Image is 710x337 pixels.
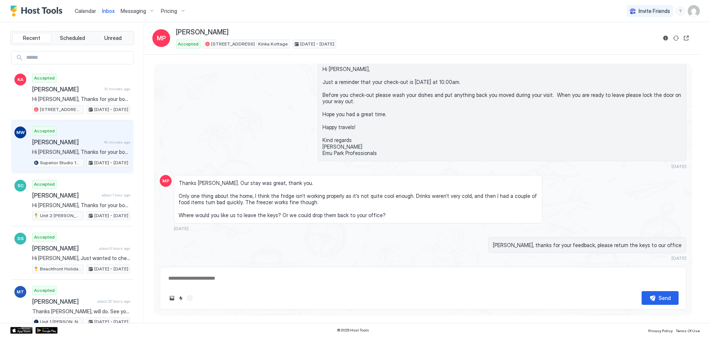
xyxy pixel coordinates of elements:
[32,96,130,102] span: Hi [PERSON_NAME], Thanks for your booking. Please come to [GEOGRAPHIC_DATA], [STREET_ADDRESS][PER...
[104,140,130,145] span: 40 minutes ago
[40,212,82,219] span: Unit 2 [PERSON_NAME]
[34,128,55,134] span: Accepted
[34,287,55,294] span: Accepted
[35,327,58,334] a: Google Play Store
[682,34,691,43] button: Open reservation
[104,35,122,41] span: Unread
[322,66,682,156] span: Hi [PERSON_NAME], Just a reminder that your check-out is [DATE] at 10.00am. Before you check-out ...
[34,181,55,188] span: Accepted
[161,8,177,14] span: Pricing
[661,34,670,43] button: Reservation information
[178,41,199,47] span: Accepted
[104,87,130,91] span: 10 minutes ago
[32,138,101,146] span: [PERSON_NAME]
[94,266,128,272] span: [DATE] - [DATE]
[75,8,96,14] span: Calendar
[102,7,115,15] a: Inbox
[10,31,134,45] div: tab-group
[17,182,24,189] span: SC
[672,255,686,261] span: [DATE]
[648,326,673,334] a: Privacy Policy
[94,319,128,325] span: [DATE] - [DATE]
[493,242,682,249] span: [PERSON_NAME], thanks for your feedback, please return the keys to our office
[176,28,229,37] span: [PERSON_NAME]
[639,8,670,14] span: Invite Friends
[676,326,700,334] a: Terms Of Use
[32,149,130,155] span: Hi [PERSON_NAME], Thanks for your booking. Please come to [GEOGRAPHIC_DATA], [STREET_ADDRESS][PER...
[17,235,24,242] span: DS
[12,33,51,43] button: Recent
[16,129,25,136] span: MW
[672,164,686,169] span: [DATE]
[34,234,55,240] span: Accepted
[300,41,334,47] span: [DATE] - [DATE]
[642,291,679,305] button: Send
[659,294,671,302] div: Send
[102,193,130,198] span: about 1 hour ago
[176,294,185,303] button: Quick reply
[75,7,96,15] a: Calendar
[32,192,99,199] span: [PERSON_NAME]
[94,212,128,219] span: [DATE] - [DATE]
[672,34,680,43] button: Sync reservation
[34,75,55,81] span: Accepted
[211,41,288,47] span: [STREET_ADDRESS] · Kinka Kottage
[174,226,189,231] span: [DATE]
[168,294,176,303] button: Upload image
[94,106,128,113] span: [DATE] - [DATE]
[121,8,146,14] span: Messaging
[179,180,538,219] span: Thanks [PERSON_NAME]. Our stay was great, thank you. Only one thing about the home, I think the f...
[93,33,132,43] button: Unread
[23,51,133,64] input: Input Field
[53,33,92,43] button: Scheduled
[32,298,94,305] span: [PERSON_NAME]
[676,328,700,333] span: Terms Of Use
[102,8,115,14] span: Inbox
[97,299,130,304] span: about 22 hours ago
[337,328,369,333] span: © 2025 Host Tools
[94,159,128,166] span: [DATE] - [DATE]
[60,35,85,41] span: Scheduled
[40,106,82,113] span: [STREET_ADDRESS][PERSON_NAME]
[32,85,101,93] span: [PERSON_NAME]
[688,5,700,17] div: User profile
[32,202,130,209] span: Hi [PERSON_NAME], Thanks for your booking. Please come to [GEOGRAPHIC_DATA], [STREET_ADDRESS][PER...
[32,245,96,252] span: [PERSON_NAME]
[17,289,24,295] span: MT
[32,255,130,262] span: Hi [PERSON_NAME], Just wanted to check in and make sure you have everything you need? Hope you're...
[676,7,685,16] div: menu
[162,178,169,184] span: MP
[10,6,66,17] a: Host Tools Logo
[40,266,82,272] span: Beachfront Holiday Cottage
[10,327,33,334] a: App Store
[157,34,166,43] span: MP
[32,308,130,315] span: Thanks [PERSON_NAME], will do. See you in a couple of months!
[99,246,130,251] span: about 6 hours ago
[40,319,82,325] span: Unit 1 [PERSON_NAME]
[17,76,23,83] span: KA
[23,35,40,41] span: Recent
[40,159,82,166] span: Superior Studio 17 Endeavour - 1178866401
[648,328,673,333] span: Privacy Policy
